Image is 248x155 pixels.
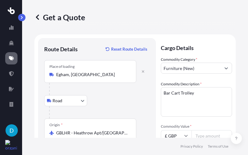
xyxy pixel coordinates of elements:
span: D [10,127,14,134]
button: Show suggestions [221,63,232,74]
label: Commodity Description [161,81,202,87]
button: Reset Route Details [103,44,150,54]
input: Type amount [192,130,232,141]
a: Terms of Use [208,144,228,149]
input: Place of loading [56,72,129,78]
input: Select a commodity type [161,63,221,74]
span: Commodity Value [161,124,232,129]
input: Origin [56,130,129,136]
div: Origin [49,122,63,127]
label: Commodity Category [161,56,197,63]
p: Get a Quote [34,12,85,22]
a: Privacy Policy [180,144,203,149]
img: organization-logo [5,140,17,150]
p: Route Details [44,45,78,53]
p: Cargo Details [161,38,232,56]
span: Road [52,98,62,104]
button: Select transport [44,95,87,106]
p: Reset Route Details [111,46,147,52]
div: Place of loading [49,64,75,69]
